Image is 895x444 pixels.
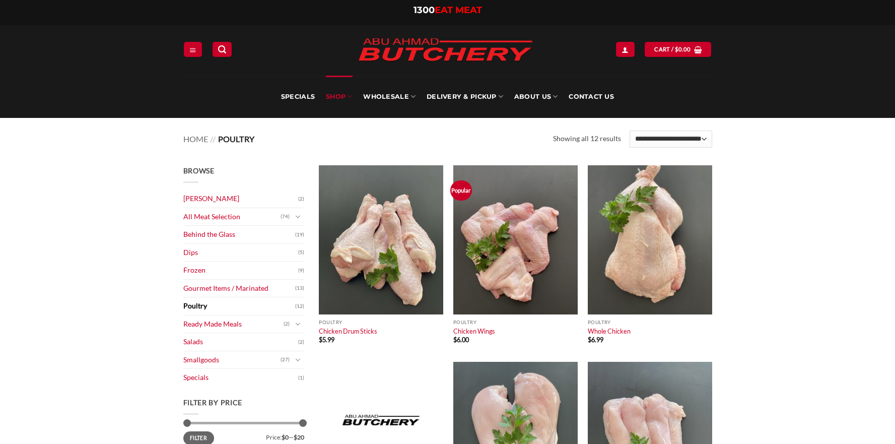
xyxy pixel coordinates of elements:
[282,433,289,441] span: $0
[183,280,295,297] a: Gourmet Items / Marinated
[514,76,558,118] a: About Us
[630,131,712,148] select: Shop order
[183,315,284,333] a: Ready Made Meals
[281,352,290,367] span: (27)
[453,327,495,335] a: Chicken Wings
[183,134,208,144] a: Home
[210,134,216,144] span: //
[645,42,711,56] a: View cart
[213,42,232,56] a: Search
[588,320,712,325] p: Poultry
[295,227,304,242] span: (19)
[588,336,603,344] bdi: 6.99
[292,319,304,330] button: Toggle
[588,327,631,335] a: Whole Chicken
[616,42,634,56] a: Login
[350,31,541,70] img: Abu Ahmad Butchery
[414,5,435,16] span: 1300
[183,398,243,407] span: Filter by price
[281,76,315,118] a: Specials
[183,351,281,369] a: Smallgoods
[294,433,304,441] span: $20
[363,76,416,118] a: Wholesale
[675,45,678,54] span: $
[295,281,304,296] span: (13)
[569,76,614,118] a: Contact Us
[298,335,304,350] span: (2)
[435,5,482,16] span: EAT MEAT
[675,46,691,52] bdi: 0.00
[183,262,298,279] a: Frozen
[183,369,298,387] a: Specials
[183,333,298,351] a: Salads
[298,370,304,386] span: (1)
[281,209,290,224] span: (74)
[295,299,304,314] span: (12)
[183,244,298,262] a: Dips
[588,336,591,344] span: $
[284,316,290,332] span: (2)
[453,336,457,344] span: $
[414,5,482,16] a: 1300EAT MEAT
[453,320,578,325] p: Poultry
[553,133,621,145] p: Showing all 12 results
[298,192,304,207] span: (2)
[319,336,322,344] span: $
[184,42,202,56] a: Menu
[183,431,304,440] div: Price: —
[298,245,304,260] span: (5)
[654,45,691,54] span: Cart /
[326,76,352,118] a: SHOP
[319,320,443,325] p: Poultry
[588,165,712,314] img: Whole Chicken
[319,165,443,314] img: Chicken Drum Sticks
[453,165,578,314] img: Chicken Wings
[453,336,469,344] bdi: 6.00
[183,226,295,243] a: Behind the Glass
[298,263,304,278] span: (9)
[183,166,215,175] span: Browse
[319,327,377,335] a: Chicken Drum Sticks
[218,134,254,144] span: Poultry
[292,354,304,365] button: Toggle
[427,76,503,118] a: Delivery & Pickup
[183,208,281,226] a: All Meat Selection
[319,336,334,344] bdi: 5.99
[183,190,298,208] a: [PERSON_NAME]
[292,211,304,222] button: Toggle
[183,297,295,315] a: Poultry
